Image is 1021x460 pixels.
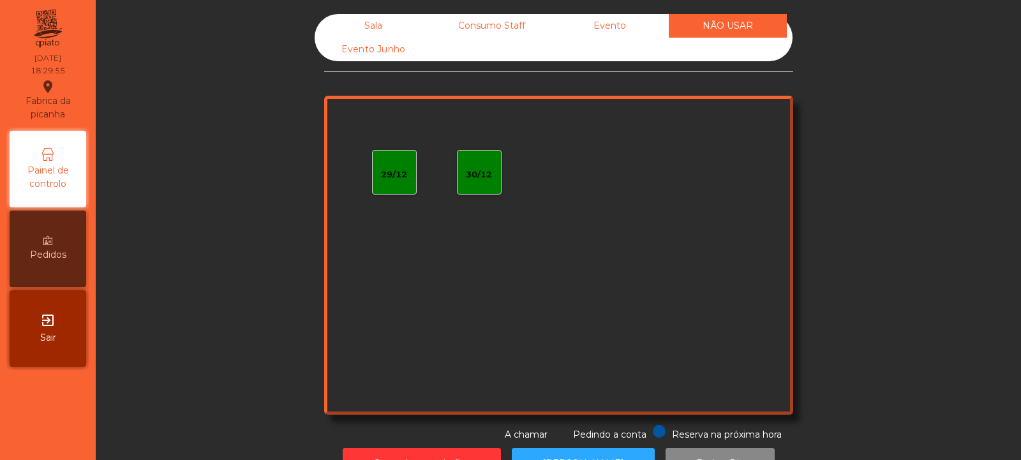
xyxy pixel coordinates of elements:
div: 30/12 [466,168,492,181]
span: Pedindo a conta [573,429,646,440]
span: Sair [40,331,56,345]
div: 29/12 [381,168,407,181]
div: 18:29:55 [31,65,65,77]
div: Fabrica da picanha [10,79,86,121]
div: Evento [551,14,669,38]
div: [DATE] [34,52,61,64]
img: qpiato [32,6,63,51]
div: Consumo Staff [433,14,551,38]
div: Sala [315,14,433,38]
i: location_on [40,79,56,94]
div: Evento Junho [315,38,433,61]
span: Reserva na próxima hora [672,429,782,440]
span: Pedidos [30,248,66,262]
div: NÃO USAR [669,14,787,38]
span: A chamar [505,429,548,440]
i: exit_to_app [40,313,56,328]
span: Painel de controlo [13,164,83,191]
